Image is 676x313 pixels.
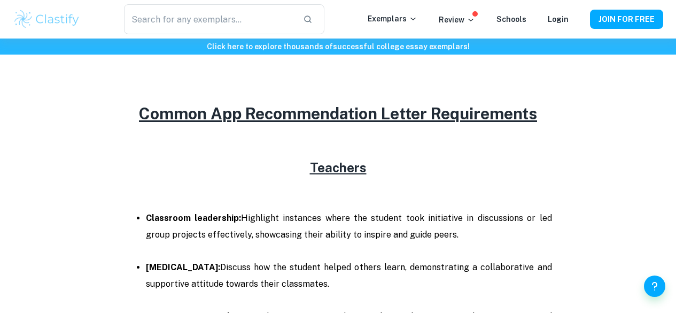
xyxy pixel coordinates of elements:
[146,262,220,272] strong: [MEDICAL_DATA]:
[310,160,367,175] u: Teachers
[124,4,295,34] input: Search for any exemplars...
[548,15,569,24] a: Login
[644,276,665,297] button: Help and Feedback
[139,104,537,123] u: Common App Recommendation Letter Requirements
[590,10,663,29] button: JOIN FOR FREE
[146,210,552,243] p: Highlight instances where the student took initiative in discussions or led group projects effect...
[13,9,81,30] img: Clastify logo
[146,259,552,292] p: Discuss how the student helped others learn, demonstrating a collaborative and supportive attitud...
[2,41,674,52] h6: Click here to explore thousands of successful college essay exemplars !
[496,15,526,24] a: Schools
[439,14,475,26] p: Review
[146,213,241,223] strong: Classroom leadership:
[368,13,417,25] p: Exemplars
